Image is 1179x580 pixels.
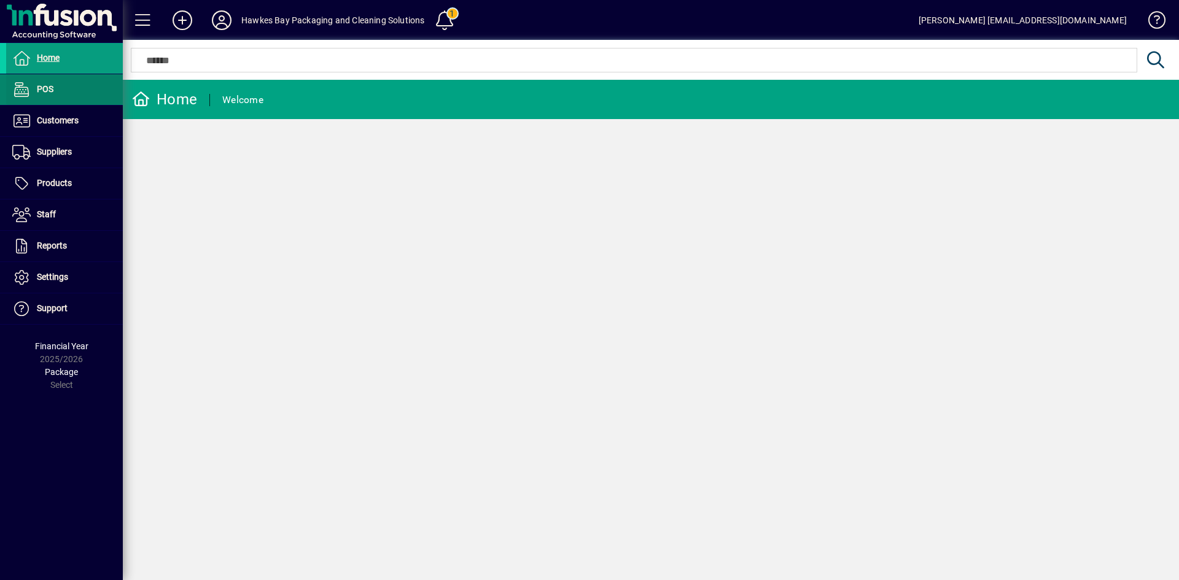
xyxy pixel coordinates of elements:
[202,9,241,31] button: Profile
[241,10,425,30] div: Hawkes Bay Packaging and Cleaning Solutions
[6,199,123,230] a: Staff
[1139,2,1164,42] a: Knowledge Base
[37,241,67,250] span: Reports
[37,115,79,125] span: Customers
[37,178,72,188] span: Products
[37,209,56,219] span: Staff
[163,9,202,31] button: Add
[37,272,68,282] span: Settings
[6,106,123,136] a: Customers
[919,10,1127,30] div: [PERSON_NAME] [EMAIL_ADDRESS][DOMAIN_NAME]
[37,303,68,313] span: Support
[6,231,123,261] a: Reports
[6,137,123,168] a: Suppliers
[6,74,123,105] a: POS
[6,262,123,293] a: Settings
[37,147,72,157] span: Suppliers
[35,341,88,351] span: Financial Year
[6,168,123,199] a: Products
[37,53,60,63] span: Home
[45,367,78,377] span: Package
[222,90,263,110] div: Welcome
[6,293,123,324] a: Support
[37,84,53,94] span: POS
[132,90,197,109] div: Home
